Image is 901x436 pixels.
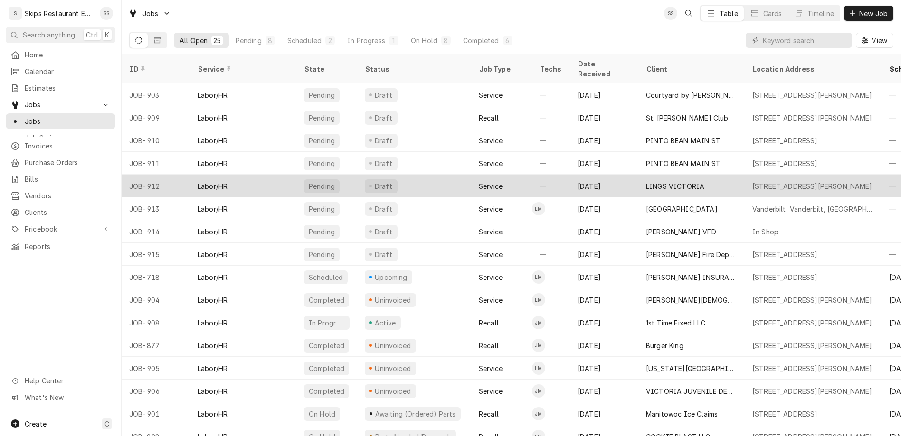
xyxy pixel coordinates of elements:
[720,9,738,19] div: Table
[763,33,847,48] input: Keyword search
[646,409,718,419] div: Manitowoc Ice Claims
[308,409,336,419] div: On Hold
[198,295,228,305] div: Labor/HR
[443,36,449,46] div: 8
[6,171,115,187] a: Bills
[479,158,503,168] div: Service
[532,339,545,352] div: JM
[479,227,503,237] div: Service
[844,6,893,21] button: New Job
[308,363,345,373] div: Completed
[646,295,737,305] div: [PERSON_NAME][DEMOGRAPHIC_DATA]
[308,227,336,237] div: Pending
[532,362,545,375] div: LM
[6,155,115,170] a: Purchase Orders
[304,64,350,74] div: State
[105,30,109,40] span: K
[532,175,570,197] div: —
[122,106,190,129] div: JOB-909
[807,9,834,19] div: Timeline
[479,113,499,123] div: Recall
[646,113,729,123] div: St. [PERSON_NAME] Club
[213,36,221,46] div: 25
[308,181,336,191] div: Pending
[198,158,228,168] div: Labor/HR
[479,250,503,260] div: Service
[373,158,394,168] div: Draft
[100,7,113,20] div: Shan Skipper's Avatar
[752,409,818,419] div: [STREET_ADDRESS]
[479,204,503,214] div: Service
[104,419,109,429] span: C
[122,129,190,152] div: JOB-910
[870,36,889,46] span: View
[308,341,345,351] div: Completed
[122,288,190,311] div: JOB-904
[25,158,111,167] span: Purchase Orders
[646,318,705,328] div: 1st Time Fixed LLC
[374,341,412,351] div: Uninvoiced
[308,158,336,168] div: Pending
[6,80,115,96] a: Estimates
[6,239,115,254] a: Reports
[373,227,394,237] div: Draft
[752,181,873,191] div: [STREET_ADDRESS][PERSON_NAME]
[198,386,228,396] div: Labor/HR
[25,100,96,110] span: Jobs
[646,386,737,396] div: VICTORIA JUVENILE DETENTION CTR
[505,36,511,46] div: 6
[532,384,545,398] div: Jason Marroquin's Avatar
[122,197,190,220] div: JOB-913
[479,136,503,146] div: Service
[6,204,115,220] a: Clients
[532,407,545,420] div: JM
[532,270,545,284] div: Longino Monroe's Avatar
[122,402,190,425] div: JOB-901
[646,204,718,214] div: [GEOGRAPHIC_DATA]
[570,106,638,129] div: [DATE]
[6,27,115,43] button: Search anythingCtrlK
[308,90,336,100] div: Pending
[532,152,570,175] div: —
[198,409,228,419] div: Labor/HR
[570,266,638,288] div: [DATE]
[479,318,499,328] div: Recall
[752,386,873,396] div: [STREET_ADDRESS][PERSON_NAME]
[479,64,524,74] div: Job Type
[374,363,412,373] div: Uninvoiced
[122,311,190,334] div: JOB-908
[308,113,336,123] div: Pending
[180,36,208,46] div: All Open
[752,227,778,237] div: In Shop
[23,30,75,40] span: Search anything
[532,106,570,129] div: —
[327,36,333,46] div: 2
[646,272,737,282] div: [PERSON_NAME] INSURANCE
[479,409,499,419] div: Recall
[122,334,190,357] div: JOB-877
[374,295,412,305] div: Uninvoiced
[122,220,190,243] div: JOB-914
[570,288,638,311] div: [DATE]
[532,243,570,266] div: —
[198,136,228,146] div: Labor/HR
[25,420,47,428] span: Create
[532,339,545,352] div: Jason Marroquin's Avatar
[25,174,111,184] span: Bills
[6,221,115,237] a: Go to Pricebook
[752,318,873,328] div: [STREET_ADDRESS][PERSON_NAME]
[287,36,322,46] div: Scheduled
[646,158,721,168] div: PINTO BEAN MAIN ST
[198,318,228,328] div: Labor/HR
[198,341,228,351] div: Labor/HR
[752,272,818,282] div: [STREET_ADDRESS]
[752,136,818,146] div: [STREET_ADDRESS]
[198,363,228,373] div: Labor/HR
[198,113,228,123] div: Labor/HR
[6,47,115,63] a: Home
[142,9,159,19] span: Jobs
[373,136,394,146] div: Draft
[532,202,545,215] div: Longino Monroe's Avatar
[122,152,190,175] div: JOB-911
[25,116,111,126] span: Jobs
